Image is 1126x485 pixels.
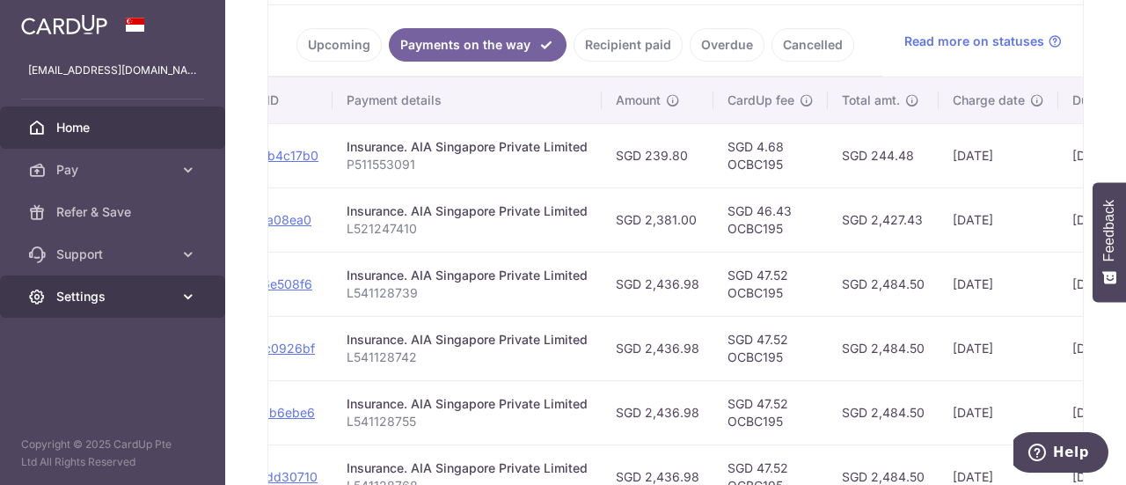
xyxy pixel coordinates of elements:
[574,28,683,62] a: Recipient paid
[56,203,172,221] span: Refer & Save
[828,123,939,187] td: SGD 244.48
[828,316,939,380] td: SGD 2,484.50
[904,33,1044,50] span: Read more on statuses
[602,380,713,445] td: SGD 2,436.98
[347,395,588,413] div: Insurance. AIA Singapore Private Limited
[713,252,828,316] td: SGD 47.52 OCBC195
[602,123,713,187] td: SGD 239.80
[713,316,828,380] td: SGD 47.52 OCBC195
[56,288,172,305] span: Settings
[828,252,939,316] td: SGD 2,484.50
[828,380,939,445] td: SGD 2,484.50
[333,77,602,123] th: Payment details
[713,380,828,445] td: SGD 47.52 OCBC195
[56,161,172,179] span: Pay
[771,28,854,62] a: Cancelled
[347,349,588,366] p: L541128742
[56,246,172,263] span: Support
[728,92,794,109] span: CardUp fee
[713,123,828,187] td: SGD 4.68 OCBC195
[939,187,1058,252] td: [DATE]
[939,380,1058,445] td: [DATE]
[713,187,828,252] td: SGD 46.43 OCBC195
[904,33,1062,50] a: Read more on statuses
[347,220,588,238] p: L521247410
[389,28,567,62] a: Payments on the way
[939,123,1058,187] td: [DATE]
[347,202,588,220] div: Insurance. AIA Singapore Private Limited
[1013,432,1108,476] iframe: Opens a widget where you can find more information
[347,331,588,349] div: Insurance. AIA Singapore Private Limited
[842,92,900,109] span: Total amt.
[1072,92,1125,109] span: Due date
[690,28,764,62] a: Overdue
[296,28,382,62] a: Upcoming
[939,316,1058,380] td: [DATE]
[347,267,588,284] div: Insurance. AIA Singapore Private Limited
[347,138,588,156] div: Insurance. AIA Singapore Private Limited
[939,252,1058,316] td: [DATE]
[347,413,588,430] p: L541128755
[602,316,713,380] td: SGD 2,436.98
[828,187,939,252] td: SGD 2,427.43
[616,92,661,109] span: Amount
[28,62,197,79] p: [EMAIL_ADDRESS][DOMAIN_NAME]
[953,92,1025,109] span: Charge date
[1093,182,1126,302] button: Feedback - Show survey
[56,119,172,136] span: Home
[347,156,588,173] p: P511553091
[602,252,713,316] td: SGD 2,436.98
[21,14,107,35] img: CardUp
[347,284,588,302] p: L541128739
[602,187,713,252] td: SGD 2,381.00
[1101,200,1117,261] span: Feedback
[347,459,588,477] div: Insurance. AIA Singapore Private Limited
